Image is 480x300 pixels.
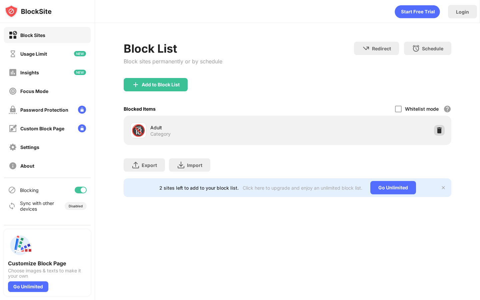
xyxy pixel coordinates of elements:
[9,106,17,114] img: password-protection-off.svg
[131,124,145,137] div: 🔞
[8,233,32,257] img: push-custom-page.svg
[74,70,86,75] img: new-icon.svg
[9,87,17,95] img: focus-off.svg
[370,181,416,194] div: Go Unlimited
[124,106,156,112] div: Blocked Items
[456,9,469,15] div: Login
[20,144,39,150] div: Settings
[9,124,17,133] img: customize-block-page-off.svg
[20,126,64,131] div: Custom Block Page
[20,200,54,212] div: Sync with other devices
[422,46,443,51] div: Schedule
[372,46,391,51] div: Redirect
[20,88,48,94] div: Focus Mode
[20,163,34,169] div: About
[20,70,39,75] div: Insights
[9,162,17,170] img: about-off.svg
[20,187,39,193] div: Blocking
[69,204,83,208] div: Disabled
[5,5,52,18] img: logo-blocksite.svg
[8,268,87,279] div: Choose images & texts to make it your own
[124,42,222,55] div: Block List
[243,185,362,191] div: Click here to upgrade and enjoy an unlimited block list.
[142,82,180,87] div: Add to Block List
[395,5,440,18] div: animation
[9,68,17,77] img: insights-off.svg
[150,131,171,137] div: Category
[187,162,202,168] div: Import
[20,107,68,113] div: Password Protection
[20,51,47,57] div: Usage Limit
[159,185,239,191] div: 2 sites left to add to your block list.
[9,31,17,39] img: block-on.svg
[74,51,86,56] img: new-icon.svg
[441,185,446,190] img: x-button.svg
[8,260,87,267] div: Customize Block Page
[8,281,48,292] div: Go Unlimited
[142,162,157,168] div: Export
[124,58,222,65] div: Block sites permanently or by schedule
[405,106,439,112] div: Whitelist mode
[78,124,86,132] img: lock-menu.svg
[9,50,17,58] img: time-usage-off.svg
[8,202,16,210] img: sync-icon.svg
[78,106,86,114] img: lock-menu.svg
[150,124,287,131] div: Adult
[8,186,16,194] img: blocking-icon.svg
[20,32,45,38] div: Block Sites
[9,143,17,151] img: settings-off.svg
